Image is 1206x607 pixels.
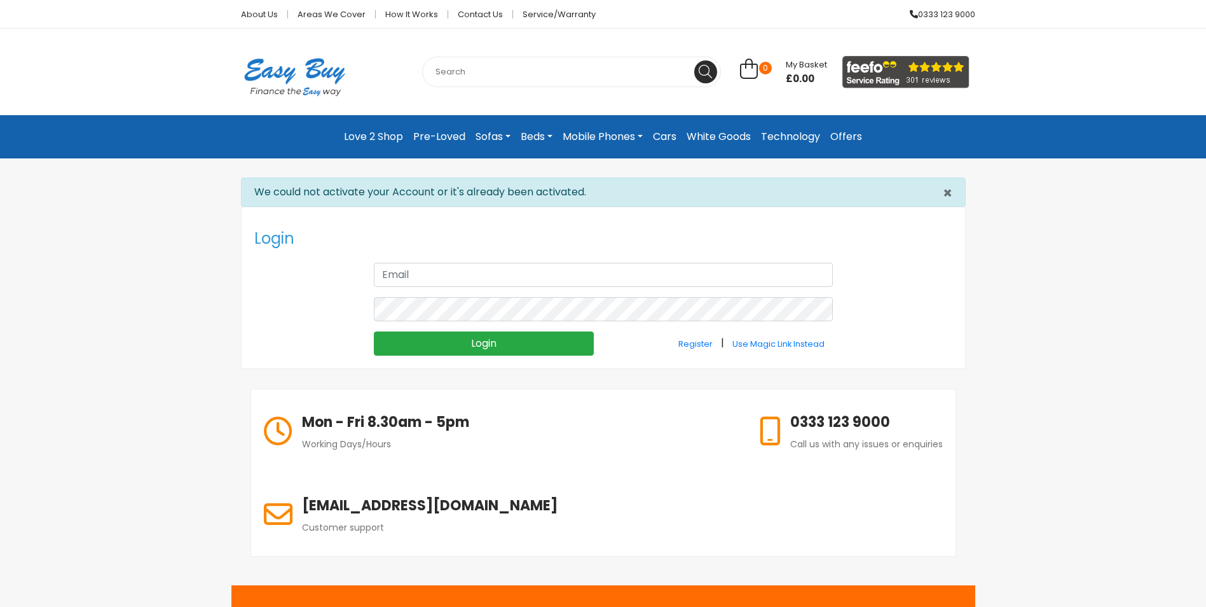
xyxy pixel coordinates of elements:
[302,438,391,450] span: Working Days/Hours
[678,338,713,349] small: Register
[288,10,376,18] a: Areas we cover
[422,57,721,87] input: Search
[558,125,648,148] a: Mobile Phones
[302,412,469,433] h6: Mon - Fri 8.30am - 5pm
[241,178,966,207] div: We could not activate your Account or it's already been activated.
[732,338,825,349] small: Use Magic Link Instead
[254,220,833,258] h4: Login
[231,10,288,18] a: About Us
[374,331,594,356] input: Login
[740,66,827,80] a: 0 My Basket £0.00
[339,125,408,148] a: Love 2 Shop
[448,10,513,18] a: Contact Us
[786,59,827,71] span: My Basket
[825,125,867,148] a: Offers
[756,125,825,148] a: Technology
[513,10,596,18] a: Service/Warranty
[900,10,975,18] a: 0333 123 9000
[682,125,756,148] a: White Goods
[231,41,358,113] img: Easy Buy
[302,495,558,516] h6: [EMAIL_ADDRESS][DOMAIN_NAME]
[759,62,772,74] span: 0
[670,331,721,356] a: Register
[516,125,558,148] a: Beds
[842,56,970,88] img: feefo_logo
[943,186,952,201] button: ×
[376,10,448,18] a: How it works
[648,125,682,148] a: Cars
[408,125,470,148] a: Pre-Loved
[790,412,943,433] h6: 0333 123 9000
[470,125,516,148] a: Sofas
[374,263,833,287] input: Email
[302,521,384,534] span: Customer support
[790,438,943,450] span: Call us with any issues or enquiries
[786,73,827,85] span: £0.00
[603,331,842,356] div: |
[724,331,833,356] a: Use Magic Link Instead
